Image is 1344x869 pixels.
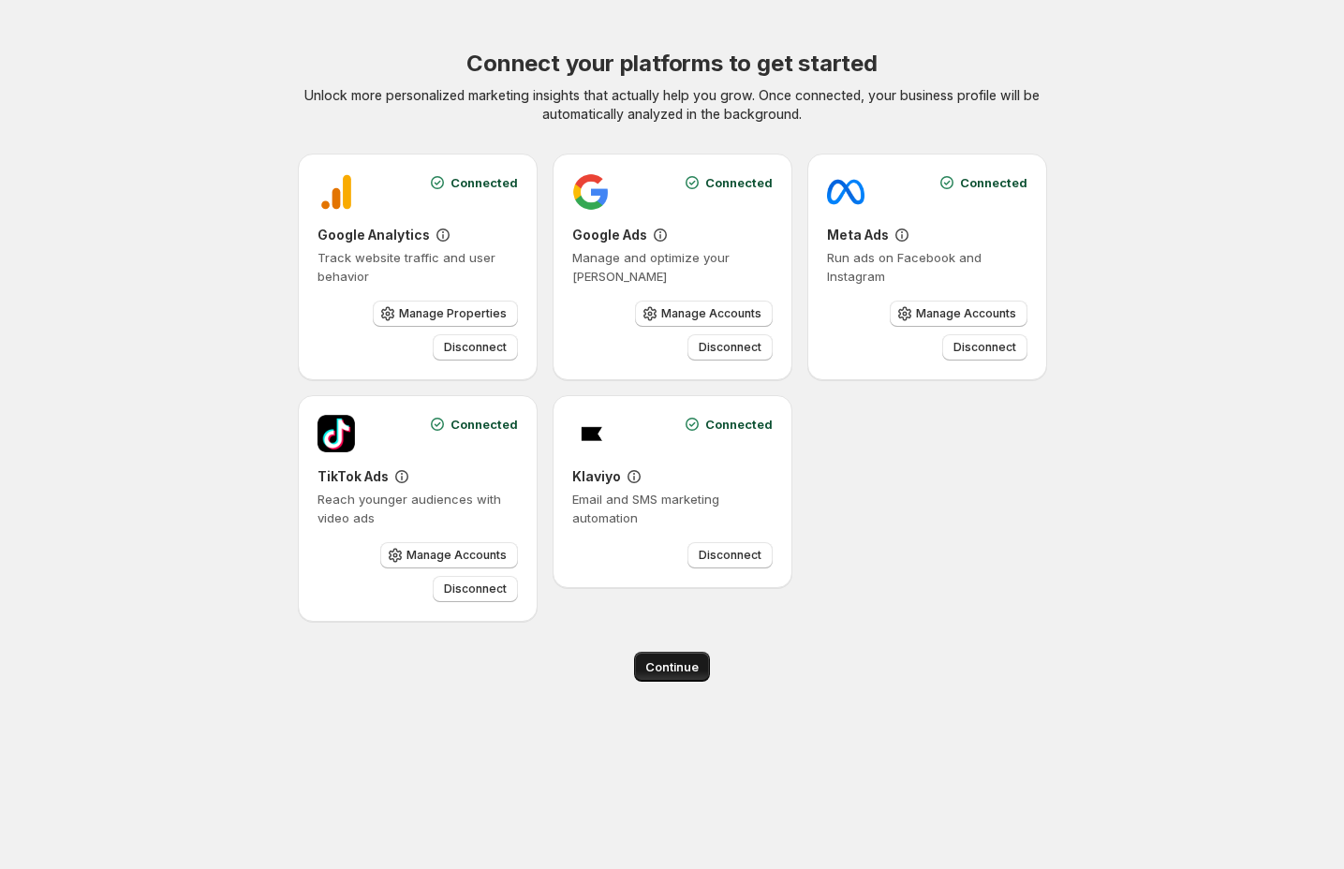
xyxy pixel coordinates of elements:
span: Continue [645,657,699,676]
h3: TikTok Ads [318,467,389,486]
img: Google Analytics logo [318,173,355,211]
span: Disconnect [699,548,761,563]
span: Disconnect [444,582,507,597]
span: Connected [450,415,518,434]
span: Manage Properties [399,306,507,321]
p: Manage and optimize your [PERSON_NAME] [572,248,773,286]
h3: Meta Ads [827,226,889,244]
span: Manage Accounts [661,306,761,321]
button: Manage Accounts [635,301,773,327]
span: Manage Accounts [406,548,507,563]
span: Manage Accounts [916,306,1016,321]
img: Klaviyo logo [572,415,610,452]
h3: Klaviyo [572,467,621,486]
p: Track website traffic and user behavior [318,248,518,286]
h3: Google Ads [572,226,647,244]
button: Manage Accounts [380,542,518,568]
img: Google Ads logo [572,173,610,211]
span: Connected [960,173,1027,192]
img: Meta Ads logo [827,173,864,211]
button: Manage Properties [373,301,518,327]
p: Run ads on Facebook and Instagram [827,248,1027,286]
span: Disconnect [699,340,761,355]
span: Connected [705,173,773,192]
span: Disconnect [953,340,1016,355]
span: Disconnect [444,340,507,355]
h2: Connect your platforms to get started [466,49,878,79]
img: TikTok Ads logo [318,415,355,452]
button: Disconnect [687,334,773,361]
span: Connected [450,173,518,192]
button: Continue [634,652,710,682]
span: Connected [705,415,773,434]
h3: Google Analytics [318,226,430,244]
button: Disconnect [433,576,518,602]
button: Disconnect [942,334,1027,361]
button: Disconnect [687,542,773,568]
button: Manage Accounts [890,301,1027,327]
p: Unlock more personalized marketing insights that actually help you grow. Once connected, your bus... [298,86,1047,124]
p: Reach younger audiences with video ads [318,490,518,527]
button: Disconnect [433,334,518,361]
p: Email and SMS marketing automation [572,490,773,527]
